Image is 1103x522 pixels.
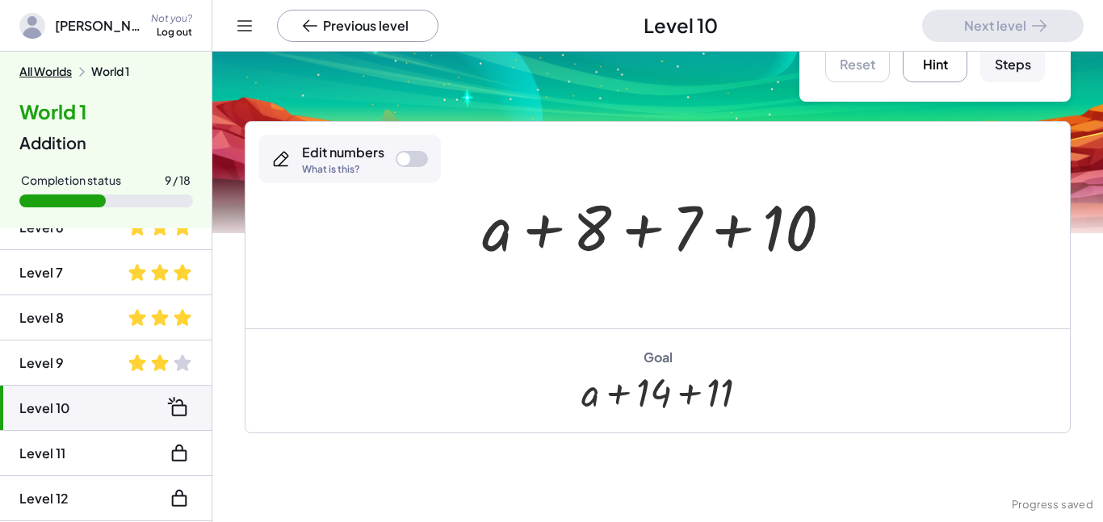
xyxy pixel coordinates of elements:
[19,98,192,126] h4: World 1
[644,12,718,40] span: Level 10
[1004,27,1022,53] div: 0
[277,10,438,42] button: Previous level
[21,173,121,188] div: Completion status
[55,16,141,35] span: [PERSON_NAME]
[165,173,191,188] div: 9 / 18
[302,144,384,161] div: Edit numbers
[644,349,673,366] div: Goal
[302,165,384,174] div: What is this?
[19,65,72,79] button: All Worlds
[19,132,192,154] div: Addition
[995,56,1031,73] div: Steps
[157,26,192,40] div: Log out
[922,10,1084,42] button: Next level
[19,444,65,463] div: Level 11
[91,65,129,79] div: World 1
[19,263,63,282] div: Level 7
[1012,497,1093,513] span: Progress saved
[19,399,69,418] div: Level 10
[19,489,69,508] div: Level 12
[19,308,64,328] div: Level 8
[19,353,64,373] div: Level 9
[151,12,192,26] div: Not you?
